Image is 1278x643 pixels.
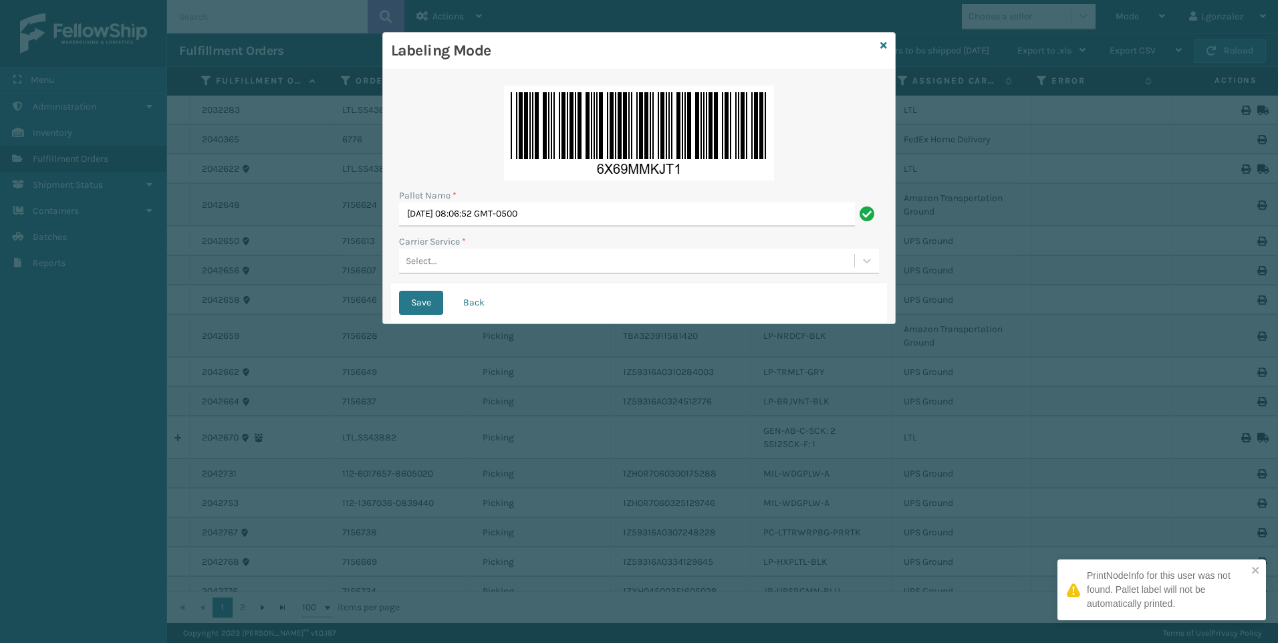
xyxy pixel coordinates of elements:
[1087,569,1247,611] div: PrintNodeInfo for this user was not found. Pallet label will not be automatically printed.
[406,254,437,268] div: Select...
[399,188,457,203] label: Pallet Name
[399,291,443,315] button: Save
[391,41,875,61] h3: Labeling Mode
[504,86,774,180] img: 8rJBFlAAAABklEQVQDAOfBN5+dEMB5AAAAAElFTkSuQmCC
[451,291,497,315] button: Back
[1251,565,1261,577] button: close
[399,235,466,249] label: Carrier Service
